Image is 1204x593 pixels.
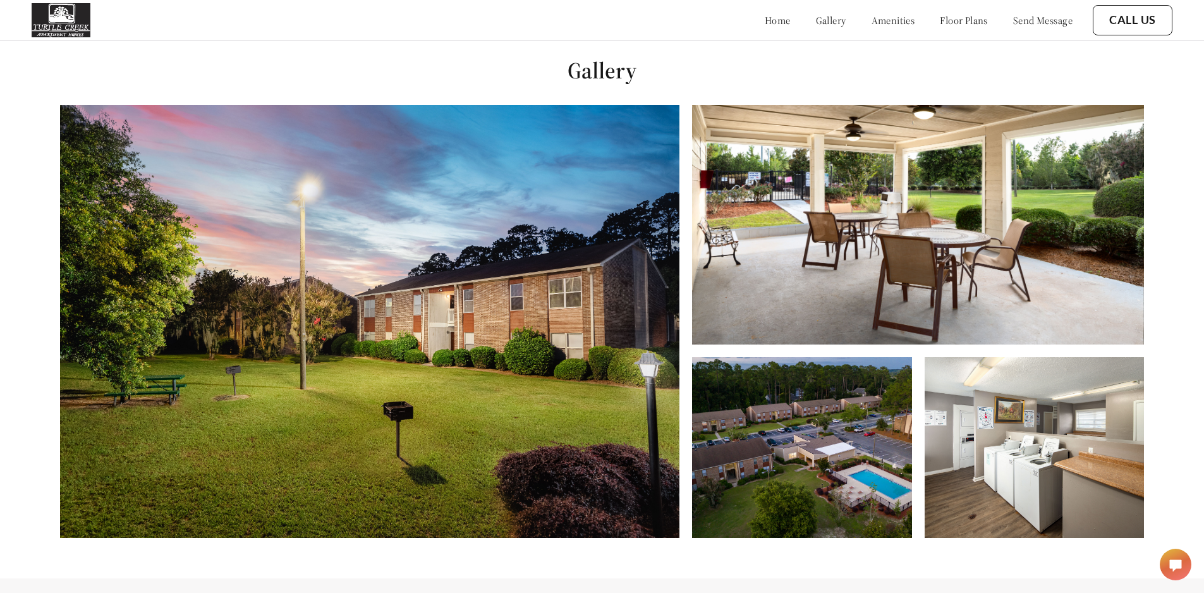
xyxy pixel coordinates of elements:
[1013,14,1073,27] a: send message
[32,3,90,37] img: Company logo
[60,105,679,538] img: BBQ Area
[816,14,846,27] a: gallery
[872,14,915,27] a: amenities
[1093,5,1172,35] button: Call Us
[1109,13,1156,27] a: Call Us
[925,357,1144,538] img: Laundry Center
[940,14,988,27] a: floor plans
[692,357,911,538] img: Exterior Aerial
[765,14,791,27] a: home
[692,105,1143,345] img: Community Sitting Area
